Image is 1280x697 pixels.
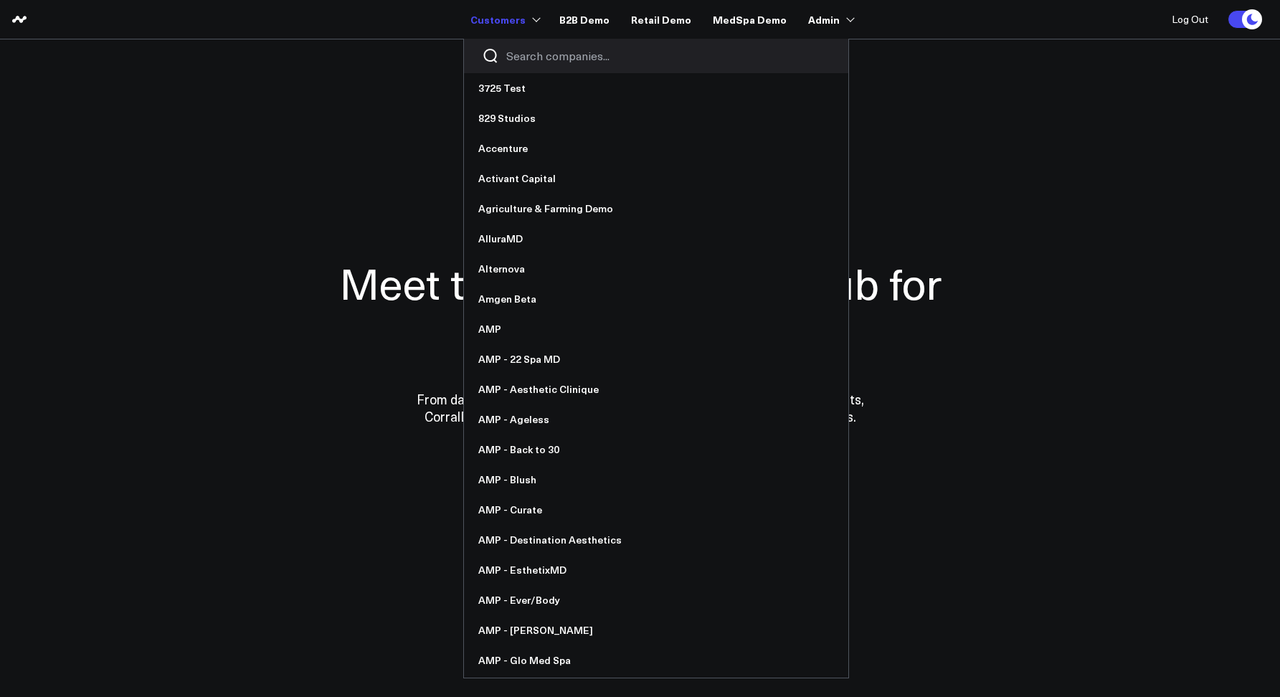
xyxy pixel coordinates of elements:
a: Activant Capital [464,163,848,194]
a: AMP [464,314,848,344]
a: AMP - Curate [464,495,848,525]
a: AMP - Ever/Body [464,585,848,615]
a: Admin [808,6,852,32]
a: MedSpa Demo [713,6,787,32]
a: AMP - EsthetixMD [464,555,848,585]
a: B2B Demo [559,6,610,32]
a: Retail Demo [631,6,691,32]
a: Amgen Beta [464,284,848,314]
a: 3725 Test [464,73,848,103]
a: AMP - Ageless [464,404,848,435]
a: Alternova [464,254,848,284]
button: Search companies button [482,47,499,65]
a: AlluraMD [464,224,848,254]
a: AMP - Back to 30 [464,435,848,465]
a: AMP - Blush [464,465,848,495]
a: 829 Studios [464,103,848,133]
p: From data cleansing and integration to personalized dashboards and insights, CorralData automates... [386,391,895,425]
h1: Meet the all-in-one data hub for ambitious teams [289,256,992,362]
a: AMP - 22 Spa MD [464,344,848,374]
a: AMP - Glo Med Spa [464,645,848,675]
a: Agriculture & Farming Demo [464,194,848,224]
a: AMP - Aesthetic Clinique [464,374,848,404]
a: Accenture [464,133,848,163]
input: Search companies input [506,48,830,64]
a: Customers [470,6,538,32]
a: AMP - Destination Aesthetics [464,525,848,555]
a: AMP - [PERSON_NAME] [464,615,848,645]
